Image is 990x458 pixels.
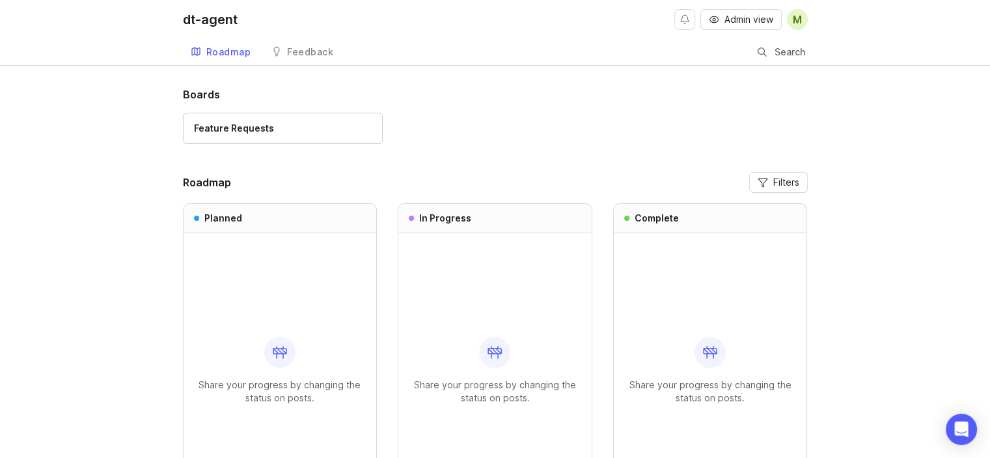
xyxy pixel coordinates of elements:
a: Feedback [264,39,341,66]
span: Filters [773,176,799,189]
h2: Roadmap [183,175,231,190]
h3: Complete [635,212,679,225]
div: Feature Requests [194,121,274,136]
button: Filters [749,172,808,193]
h3: Planned [204,212,242,225]
h3: In Progress [419,212,471,225]
span: Admin view [724,13,773,26]
a: Feature Requests [183,113,383,144]
button: Notifications [674,9,695,30]
h1: Boards [183,87,808,102]
p: Share your progress by changing the status on posts. [409,379,581,405]
div: dt-agent [183,13,238,26]
div: Roadmap [206,48,251,57]
div: Feedback [287,48,333,57]
span: M [793,12,802,27]
p: Share your progress by changing the status on posts. [624,379,797,405]
div: Open Intercom Messenger [946,414,977,445]
button: M [787,9,808,30]
p: Share your progress by changing the status on posts. [194,379,366,405]
button: Admin view [700,9,782,30]
a: Roadmap [183,39,259,66]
